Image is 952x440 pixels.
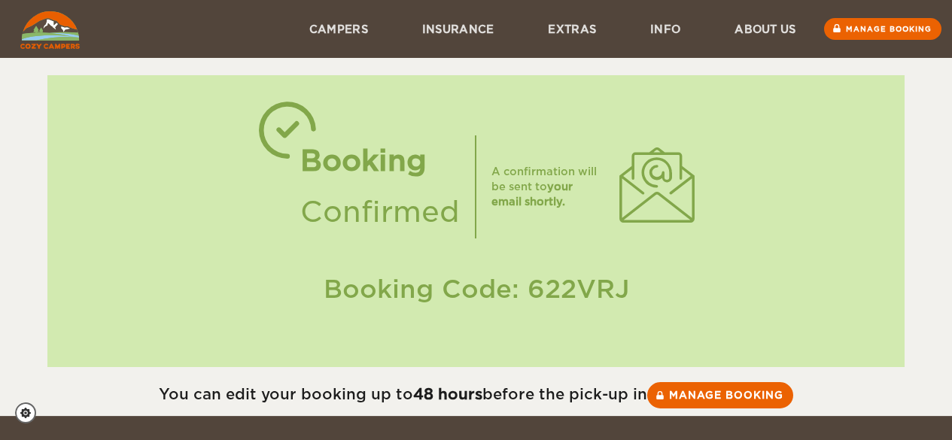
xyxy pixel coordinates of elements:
[824,18,941,40] a: Manage booking
[300,187,460,238] div: Confirmed
[15,402,46,423] a: Cookie settings
[413,385,482,403] strong: 48 hours
[62,272,890,307] div: Booking Code: 622VRJ
[647,382,793,408] a: Manage booking
[20,11,80,49] img: Cozy Campers
[491,164,604,209] div: A confirmation will be sent to
[300,135,460,187] div: Booking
